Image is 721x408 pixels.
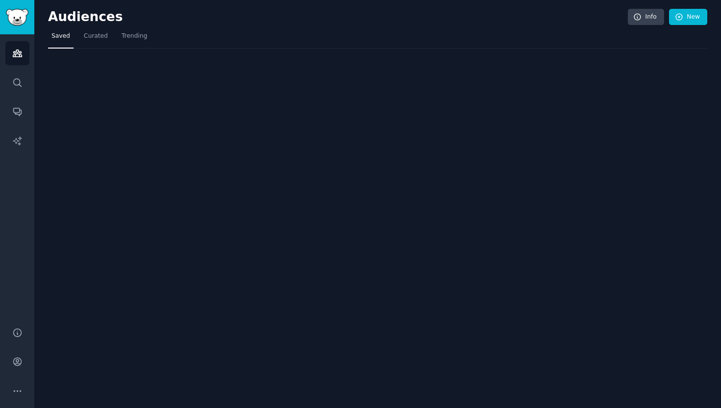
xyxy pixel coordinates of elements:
h2: Audiences [48,9,628,25]
span: Saved [51,32,70,41]
img: GummySearch logo [6,9,28,26]
a: Curated [80,28,111,49]
a: New [669,9,707,25]
span: Curated [84,32,108,41]
a: Saved [48,28,74,49]
a: Trending [118,28,151,49]
span: Trending [122,32,147,41]
a: Info [628,9,664,25]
